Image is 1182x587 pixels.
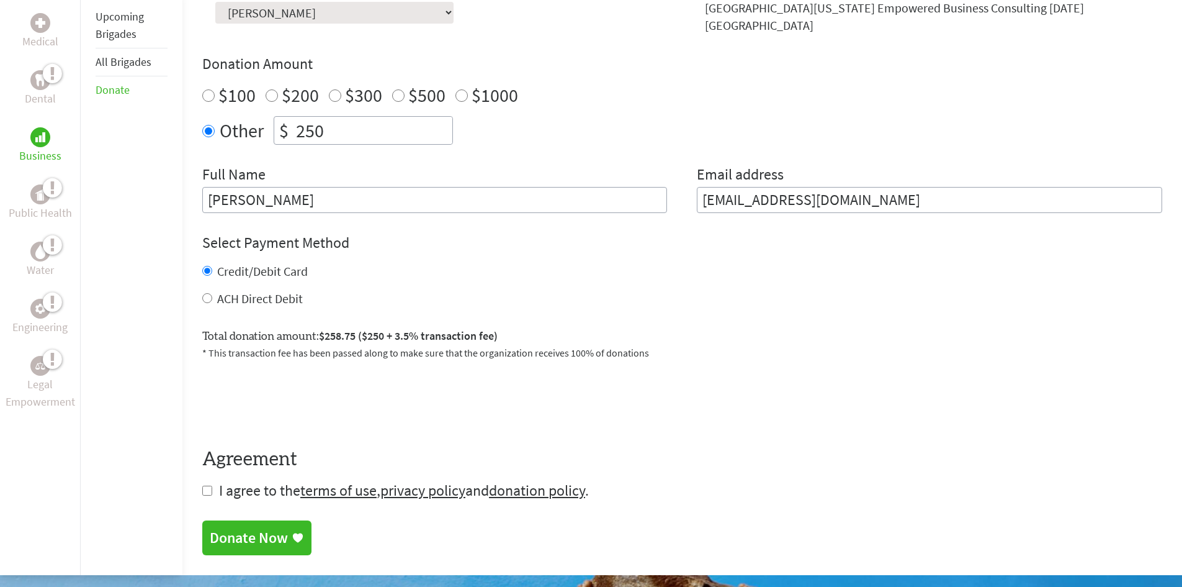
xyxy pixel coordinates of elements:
[380,481,465,500] a: privacy policy
[220,116,264,145] label: Other
[35,244,45,258] img: Water
[30,299,50,319] div: Engineering
[19,147,61,165] p: Business
[22,33,58,50] p: Medical
[25,70,56,107] a: DentalDental
[408,83,445,107] label: $500
[202,187,668,213] input: Enter Full Name
[217,291,303,306] label: ACH Direct Debit
[202,521,311,555] a: Donate Now
[319,329,498,343] span: $258.75 ($250 + 3.5% transaction fee)
[210,528,288,548] div: Donate Now
[293,117,452,144] input: Enter Amount
[30,70,50,90] div: Dental
[697,165,784,187] label: Email address
[96,76,168,104] li: Donate
[489,481,585,500] a: donation policy
[96,3,168,48] li: Upcoming Brigades
[30,13,50,33] div: Medical
[30,184,50,204] div: Public Health
[35,304,45,314] img: Engineering
[22,13,58,50] a: MedicalMedical
[202,327,498,345] label: Total donation amount:
[35,132,45,142] img: Business
[697,187,1162,213] input: Your Email
[9,184,72,222] a: Public HealthPublic Health
[12,299,68,336] a: EngineeringEngineering
[30,127,50,147] div: Business
[30,356,50,376] div: Legal Empowerment
[202,345,1162,360] p: * This transaction fee has been passed along to make sure that the organization receives 100% of ...
[19,127,61,165] a: BusinessBusiness
[35,18,45,28] img: Medical
[35,362,45,370] img: Legal Empowerment
[96,83,130,97] a: Donate
[202,375,391,424] iframe: reCAPTCHA
[282,83,319,107] label: $200
[217,263,308,279] label: Credit/Debit Card
[218,83,256,107] label: $100
[25,90,56,107] p: Dental
[35,188,45,201] img: Public Health
[27,242,54,279] a: WaterWater
[219,481,589,500] span: I agree to the , and .
[345,83,382,107] label: $300
[202,448,1162,471] h4: Agreement
[202,165,266,187] label: Full Name
[96,48,168,76] li: All Brigades
[96,9,144,41] a: Upcoming Brigades
[9,204,72,222] p: Public Health
[96,55,151,69] a: All Brigades
[202,233,1162,253] h4: Select Payment Method
[274,117,293,144] div: $
[30,242,50,262] div: Water
[27,262,54,279] p: Water
[472,83,518,107] label: $1000
[12,319,68,336] p: Engineering
[300,481,377,500] a: terms of use
[35,74,45,86] img: Dental
[2,376,78,411] p: Legal Empowerment
[202,54,1162,74] h4: Donation Amount
[2,356,78,411] a: Legal EmpowermentLegal Empowerment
